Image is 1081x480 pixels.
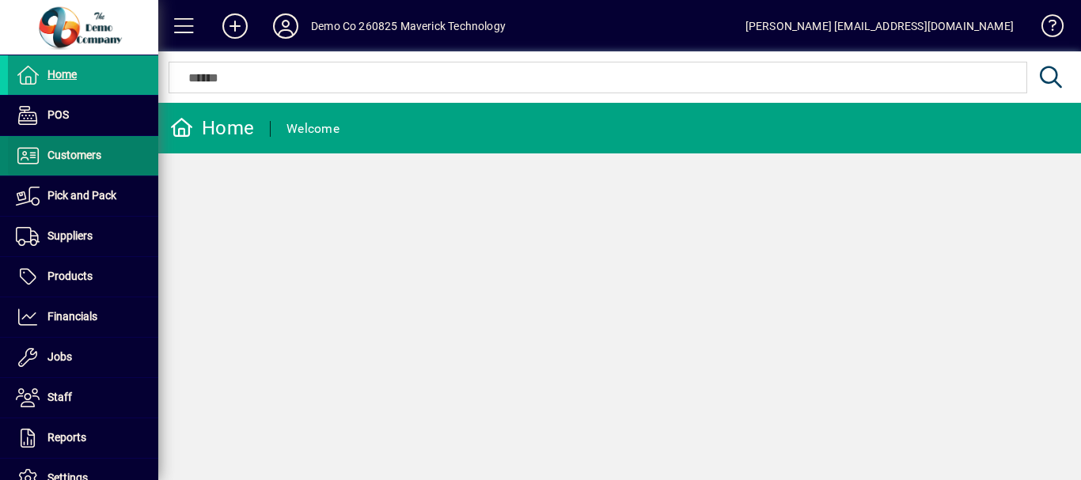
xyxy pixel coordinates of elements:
[47,108,69,121] span: POS
[47,391,72,403] span: Staff
[47,68,77,81] span: Home
[311,13,506,39] div: Demo Co 260825 Maverick Technology
[170,115,254,141] div: Home
[47,431,86,444] span: Reports
[745,13,1014,39] div: [PERSON_NAME] [EMAIL_ADDRESS][DOMAIN_NAME]
[8,257,158,297] a: Products
[8,217,158,256] a: Suppliers
[47,149,101,161] span: Customers
[210,12,260,40] button: Add
[8,297,158,337] a: Financials
[8,176,158,216] a: Pick and Pack
[47,350,72,363] span: Jobs
[1030,3,1061,55] a: Knowledge Base
[47,229,93,242] span: Suppliers
[8,96,158,135] a: POS
[260,12,311,40] button: Profile
[47,310,97,323] span: Financials
[8,418,158,458] a: Reports
[47,270,93,282] span: Products
[8,136,158,176] a: Customers
[286,116,339,142] div: Welcome
[8,378,158,418] a: Staff
[8,338,158,377] a: Jobs
[47,189,116,202] span: Pick and Pack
